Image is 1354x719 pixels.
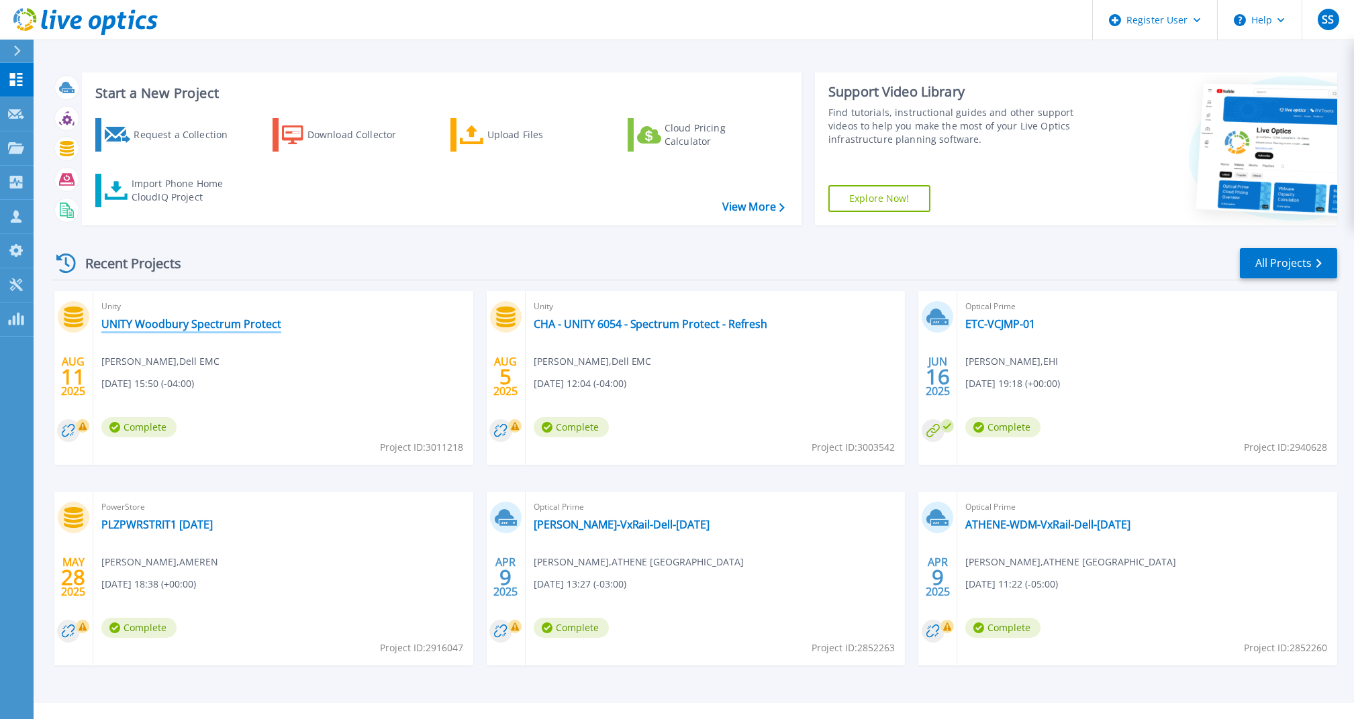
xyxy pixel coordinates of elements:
[101,518,213,531] a: PLZPWRSTRIT1 [DATE]
[965,555,1176,569] span: [PERSON_NAME] , ATHENE [GEOGRAPHIC_DATA]
[932,571,944,583] span: 9
[926,371,950,382] span: 16
[95,118,245,152] a: Request a Collection
[965,577,1058,592] span: [DATE] 11:22 (-05:00)
[134,121,241,148] div: Request a Collection
[101,417,177,437] span: Complete
[1244,440,1327,455] span: Project ID: 2940628
[534,317,768,331] a: CHA - UNITY 6054 - Spectrum Protect - Refresh
[273,118,422,152] a: Download Collector
[534,618,609,638] span: Complete
[534,376,626,391] span: [DATE] 12:04 (-04:00)
[812,641,895,655] span: Project ID: 2852263
[101,376,194,391] span: [DATE] 15:50 (-04:00)
[132,177,236,204] div: Import Phone Home CloudIQ Project
[1322,14,1334,25] span: SS
[95,86,784,101] h3: Start a New Project
[60,553,86,602] div: MAY 2025
[534,500,898,514] span: Optical Prime
[101,354,220,369] span: [PERSON_NAME] , Dell EMC
[965,618,1041,638] span: Complete
[1240,248,1337,278] a: All Projects
[493,553,518,602] div: APR 2025
[61,371,85,382] span: 11
[534,299,898,314] span: Unity
[965,317,1035,331] a: ETC-VCJMP-01
[101,555,218,569] span: [PERSON_NAME] , AMEREN
[493,352,518,401] div: AUG 2025
[965,299,1329,314] span: Optical Prime
[380,440,463,455] span: Project ID: 3011218
[828,83,1096,101] div: Support Video Library
[534,518,710,531] a: [PERSON_NAME]-VxRail-Dell-[DATE]
[450,118,600,152] a: Upload Files
[925,352,951,401] div: JUN 2025
[101,618,177,638] span: Complete
[534,417,609,437] span: Complete
[307,121,415,148] div: Download Collector
[52,247,199,280] div: Recent Projects
[925,553,951,602] div: APR 2025
[965,500,1329,514] span: Optical Prime
[101,317,281,331] a: UNITY Woodbury Spectrum Protect
[499,371,512,382] span: 5
[101,577,196,592] span: [DATE] 18:38 (+00:00)
[628,118,777,152] a: Cloud Pricing Calculator
[534,555,744,569] span: [PERSON_NAME] , ATHENE [GEOGRAPHIC_DATA]
[812,440,895,455] span: Project ID: 3003542
[499,571,512,583] span: 9
[534,354,652,369] span: [PERSON_NAME] , Dell EMC
[828,185,930,212] a: Explore Now!
[61,571,85,583] span: 28
[828,106,1096,146] div: Find tutorials, instructional guides and other support videos to help you make the most of your L...
[722,201,785,213] a: View More
[60,352,86,401] div: AUG 2025
[965,354,1058,369] span: [PERSON_NAME] , EHI
[965,417,1041,437] span: Complete
[101,500,465,514] span: PowerStore
[1244,641,1327,655] span: Project ID: 2852260
[534,577,626,592] span: [DATE] 13:27 (-03:00)
[487,121,595,148] div: Upload Files
[101,299,465,314] span: Unity
[965,518,1130,531] a: ATHENE-WDM-VxRail-Dell-[DATE]
[380,641,463,655] span: Project ID: 2916047
[965,376,1060,391] span: [DATE] 19:18 (+00:00)
[665,121,772,148] div: Cloud Pricing Calculator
